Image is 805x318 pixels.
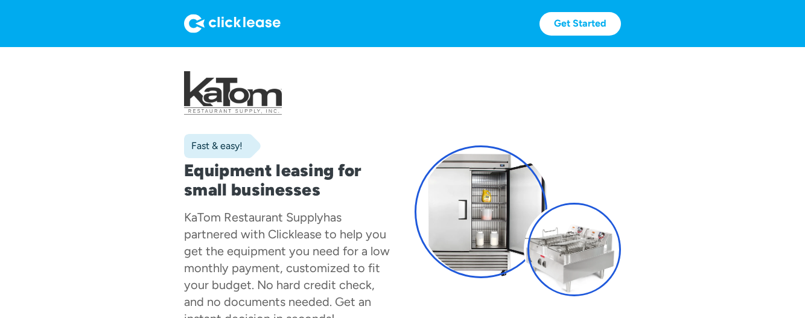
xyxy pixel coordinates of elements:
[184,161,390,199] h1: Equipment leasing for small businesses
[539,12,621,36] a: Get Started
[184,140,243,152] div: Fast & easy!
[184,210,323,224] div: KaTom Restaurant Supply
[184,14,281,33] img: Logo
